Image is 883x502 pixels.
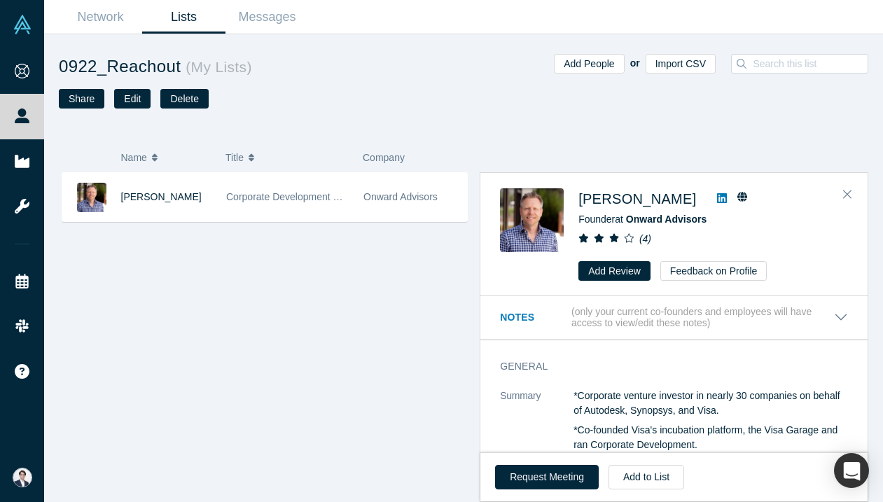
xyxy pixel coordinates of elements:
span: Name [121,143,147,172]
span: Corporate Development Professional | ex-Visa, Autodesk, Synopsys, Bright Machines [226,191,597,202]
h1: 0922_Reachout [59,54,464,79]
img: Josh Ewing's Profile Image [77,183,106,212]
img: Josh Ewing's Profile Image [500,188,564,252]
input: Search this list [751,55,877,73]
a: Messages [225,1,309,34]
a: Network [59,1,142,34]
span: Founder at [578,214,707,225]
button: Add Review [578,261,651,281]
button: Share [59,89,104,109]
span: Company [363,152,405,163]
button: Feedback on Profile [660,261,767,281]
button: Notes (only your current co-founders and employees will have access to view/edit these notes) [500,306,848,330]
h3: General [500,359,828,374]
button: Request Meeting [495,465,599,489]
button: Name [121,143,211,172]
b: or [630,57,640,69]
a: Onward Advisors [626,214,707,225]
i: ( 4 ) [639,233,651,244]
span: Onward Advisors [363,191,438,202]
h3: Notes [500,310,569,325]
a: [PERSON_NAME] [121,191,202,202]
p: *Co-founded Visa's incubation platform, the Visa Garage and ran Corporate Development. [573,423,848,452]
p: *Corporate venture investor in nearly 30 companies on behalf of Autodesk, Synopsys, and Visa. [573,389,848,418]
p: (only your current co-founders and employees will have access to view/edit these notes) [571,306,834,330]
button: Edit [114,89,151,109]
a: [PERSON_NAME] [578,191,696,207]
button: Add People [554,54,624,74]
button: Add to List [609,465,684,489]
button: Close [837,183,858,206]
button: Title [225,143,348,172]
a: Lists [142,1,225,34]
span: Title [225,143,244,172]
small: ( My Lists ) [181,59,252,75]
img: Eisuke Shimizu's Account [13,468,32,487]
button: Delete [160,89,208,109]
button: Import CSV [646,54,716,74]
img: Alchemist Vault Logo [13,15,32,34]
